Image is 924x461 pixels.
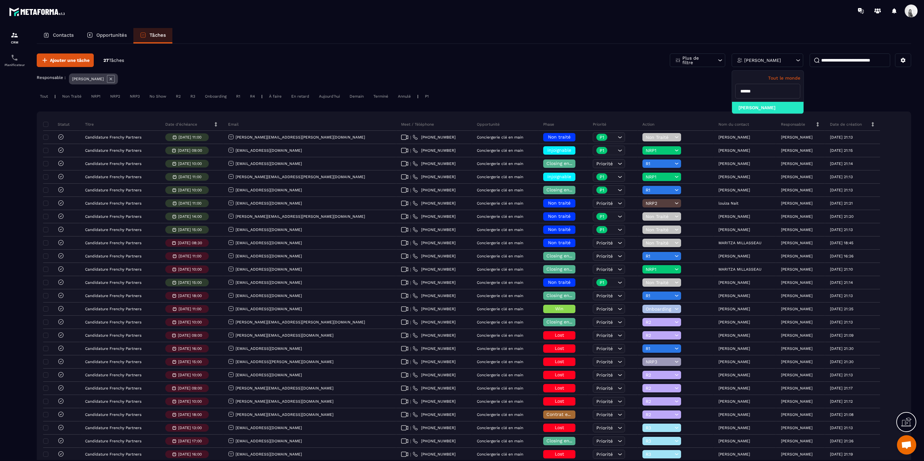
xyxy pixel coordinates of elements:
[413,254,456,259] a: [PHONE_NUMBER]
[718,254,750,258] p: [PERSON_NAME]
[266,92,285,100] div: À faire
[477,307,523,311] p: Conciergerie clé en main
[85,386,141,390] p: Candidature Frenchy Partners
[596,386,613,391] span: Priorité
[178,254,201,258] p: [DATE] 11:00
[830,267,853,272] p: [DATE] 21:10
[410,346,411,351] span: |
[830,201,853,206] p: [DATE] 21:21
[178,188,202,192] p: [DATE] 10:00
[718,201,738,206] p: louiza Nait
[548,134,571,139] span: Non traité
[718,360,750,364] p: [PERSON_NAME]
[37,92,51,100] div: Tout
[401,122,434,127] p: Meet / Téléphone
[85,135,141,139] p: Candidature Frenchy Partners
[646,293,673,298] span: R1
[53,32,74,38] p: Contacts
[830,320,853,324] p: [DATE] 21:13
[781,254,813,258] p: [PERSON_NAME]
[596,372,613,378] span: Priorité
[2,63,27,67] p: Planificateur
[413,135,456,140] a: [PHONE_NUMBER]
[781,293,813,298] p: [PERSON_NAME]
[596,399,613,404] span: Priorité
[85,175,141,179] p: Candidature Frenchy Partners
[410,360,411,364] span: |
[413,240,456,245] a: [PHONE_NUMBER]
[646,306,673,312] span: Onboarding
[477,148,523,153] p: Conciergerie clé en main
[718,307,750,311] p: [PERSON_NAME]
[85,254,141,258] p: Candidature Frenchy Partners
[543,122,554,127] p: Phase
[600,175,604,179] p: P1
[178,373,202,377] p: [DATE] 10:00
[830,373,853,377] p: [DATE] 21:13
[718,373,750,377] p: [PERSON_NAME]
[178,399,202,404] p: [DATE] 10:00
[410,386,411,391] span: |
[718,386,750,390] p: [PERSON_NAME]
[2,41,27,44] p: CRM
[546,161,583,166] span: Closing en cours
[85,399,141,404] p: Candidature Frenchy Partners
[316,92,343,100] div: Aujourd'hui
[85,241,141,245] p: Candidature Frenchy Partners
[413,293,456,298] a: [PHONE_NUMBER]
[178,135,201,139] p: [DATE] 11:00
[413,320,456,325] a: [PHONE_NUMBER]
[178,293,202,298] p: [DATE] 18:00
[85,346,141,351] p: Candidature Frenchy Partners
[413,201,456,206] a: [PHONE_NUMBER]
[85,188,141,192] p: Candidature Frenchy Partners
[646,386,673,391] span: R2
[646,359,673,364] span: NRP3
[413,267,456,272] a: [PHONE_NUMBER]
[646,399,673,404] span: R2
[830,307,853,311] p: [DATE] 21:25
[555,306,563,311] span: Win
[261,94,263,99] p: |
[178,161,202,166] p: [DATE] 10:00
[477,241,523,245] p: Conciergerie clé en main
[555,385,564,390] span: Lost
[718,227,750,232] p: [PERSON_NAME]
[596,306,613,312] span: Priorité
[85,307,141,311] p: Candidature Frenchy Partners
[646,214,673,219] span: Non Traité
[546,412,580,417] span: Contrat envoyé
[781,320,813,324] p: [PERSON_NAME]
[646,267,673,272] span: NRP1
[477,373,523,377] p: Conciergerie clé en main
[548,214,571,219] span: Non traité
[477,175,523,179] p: Conciergerie clé en main
[477,227,523,232] p: Conciergerie clé en main
[85,412,141,417] p: Candidature Frenchy Partners
[85,293,141,298] p: Candidature Frenchy Partners
[107,92,123,100] div: NRP2
[548,227,571,232] span: Non traité
[781,307,813,311] p: [PERSON_NAME]
[410,241,411,245] span: |
[596,201,613,206] span: Priorité
[781,135,813,139] p: [PERSON_NAME]
[646,201,673,206] span: NRP2
[178,201,201,206] p: [DATE] 11:00
[37,28,80,43] a: Contacts
[718,148,750,153] p: [PERSON_NAME]
[178,346,202,351] p: [DATE] 16:00
[413,425,456,430] a: [PHONE_NUMBER]
[477,386,523,390] p: Conciergerie clé en main
[410,254,411,259] span: |
[781,227,813,232] p: [PERSON_NAME]
[547,148,571,153] span: injoignable
[718,280,750,285] p: [PERSON_NAME]
[546,253,583,258] span: Closing en cours
[718,293,750,298] p: [PERSON_NAME]
[477,201,523,206] p: Conciergerie clé en main
[410,293,411,298] span: |
[646,135,673,140] span: Non Traité
[830,122,862,127] p: Date de création
[555,359,564,364] span: Lost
